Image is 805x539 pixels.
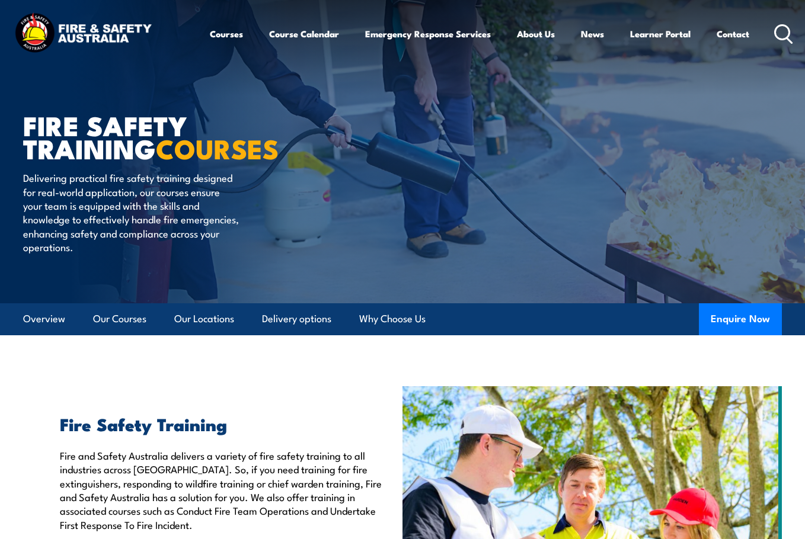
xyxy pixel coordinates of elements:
a: Courses [210,20,243,48]
a: Our Locations [174,303,234,335]
a: Delivery options [262,303,331,335]
p: Fire and Safety Australia delivers a variety of fire safety training to all industries across [GE... [60,448,385,531]
h2: Fire Safety Training [60,416,385,431]
a: Course Calendar [269,20,339,48]
h1: FIRE SAFETY TRAINING [23,113,316,159]
a: Learner Portal [630,20,691,48]
a: Contact [717,20,749,48]
a: Overview [23,303,65,335]
a: Emergency Response Services [365,20,491,48]
a: Our Courses [93,303,146,335]
a: News [581,20,604,48]
a: Why Choose Us [359,303,426,335]
strong: COURSES [156,127,279,168]
a: About Us [517,20,555,48]
button: Enquire Now [699,303,782,335]
p: Delivering practical fire safety training designed for real-world application, our courses ensure... [23,171,239,254]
